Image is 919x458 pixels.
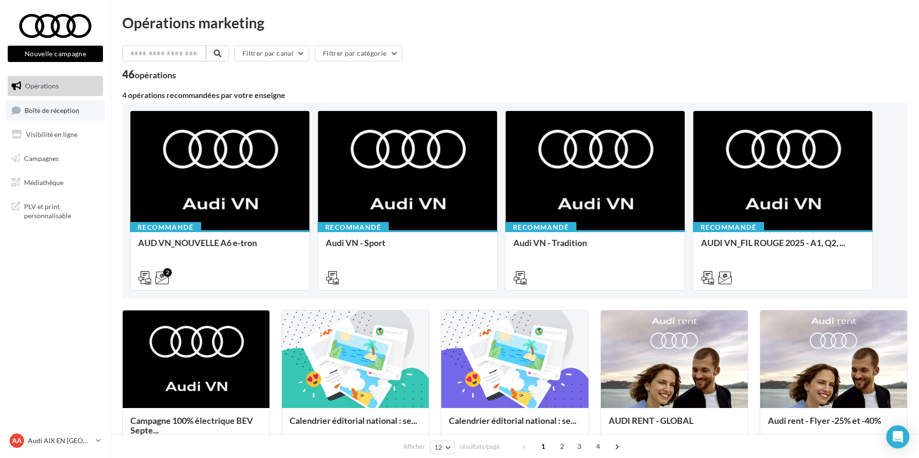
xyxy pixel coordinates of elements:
button: Filtrer par catégorie [315,45,402,62]
div: 46 [122,69,176,80]
span: AUDI RENT - GLOBAL [609,415,693,426]
div: 4 opérations recommandées par votre enseigne [122,91,907,99]
span: Opérations [25,82,59,90]
span: Campagnes [24,154,59,162]
a: Médiathèque [6,173,105,193]
span: 4 [590,439,606,454]
span: PLV et print personnalisable [24,200,99,221]
span: Visibilité en ligne [26,130,77,138]
div: Opérations marketing [122,15,907,30]
button: 12 [430,441,455,454]
span: 1 [536,439,551,454]
button: Filtrer par canal [234,45,309,62]
span: Audi VN - Sport [326,237,385,248]
span: 3 [572,439,587,454]
div: Recommandé [505,222,576,233]
span: Afficher [403,442,425,451]
a: Campagnes [6,149,105,169]
span: Calendrier éditorial national : se... [290,415,417,426]
span: 12 [434,444,443,451]
span: AUD VN_NOUVELLE A6 e-tron [138,237,257,248]
button: Nouvelle campagne [8,46,103,62]
a: Opérations [6,76,105,96]
a: AA Audi AIX EN [GEOGRAPHIC_DATA] [8,432,103,450]
span: Audi rent - Flyer -25% et -40% [768,415,881,426]
a: Boîte de réception [6,100,105,121]
span: Campagne 100% électrique BEV Septe... [130,415,253,435]
span: Calendrier éditorial national : se... [449,415,576,426]
div: opérations [135,71,176,79]
p: Audi AIX EN [GEOGRAPHIC_DATA] [28,436,92,446]
a: Visibilité en ligne [6,124,105,145]
span: AA [12,436,22,446]
span: Médiathèque [24,178,64,186]
span: Boîte de réception [25,106,79,114]
span: résultats/page [460,442,500,451]
span: AUDI VN_FIL ROUGE 2025 - A1, Q2, ... [701,237,845,248]
div: Recommandé [318,222,389,233]
span: Audi VN - Tradition [513,237,587,248]
a: PLV et print personnalisable [6,196,105,224]
span: 2 [554,439,570,454]
div: Recommandé [130,222,201,233]
div: 2 [163,268,172,277]
div: Recommandé [693,222,764,233]
div: Open Intercom Messenger [886,425,909,448]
